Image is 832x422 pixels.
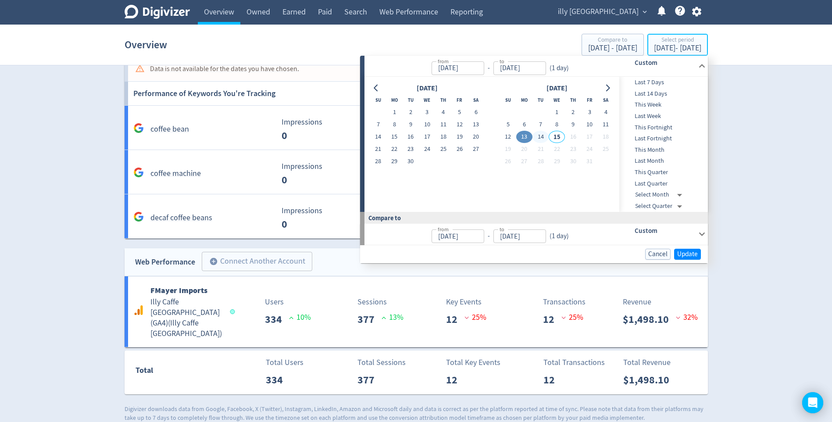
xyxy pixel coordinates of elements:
div: Total [136,364,221,381]
h6: Custom [635,57,695,68]
button: 24 [419,143,435,155]
button: 30 [565,155,581,168]
a: FMayer ImportsIlly Caffe [GEOGRAPHIC_DATA] (GA4)(Illy Caffe [GEOGRAPHIC_DATA])Users334 10%Session... [125,276,708,347]
button: 19 [451,131,468,143]
button: 29 [386,155,403,168]
span: Last 14 Days [619,89,706,99]
p: Total Revenue [623,357,671,368]
p: 12 [446,311,464,327]
span: Last 7 Days [619,78,706,87]
p: 334 [265,311,289,327]
p: Users [265,296,284,308]
button: Connect Another Account [202,252,312,271]
p: 12 [543,311,561,327]
button: 13 [516,131,532,143]
button: 31 [581,155,597,168]
label: to [500,225,504,233]
button: Go to next month [601,82,614,94]
button: Update [674,249,701,260]
label: from [438,225,449,233]
div: [DATE] - [DATE] [588,44,637,52]
button: 10 [419,118,435,131]
div: Last 14 Days [619,88,706,100]
button: 9 [565,118,581,131]
button: 26 [500,155,516,168]
th: Wednesday [419,94,435,106]
span: expand_more [641,8,649,16]
div: Web Performance [135,256,195,268]
div: from-to(1 day)Custom [364,77,708,212]
div: Open Intercom Messenger [802,392,823,413]
p: 12 [446,372,464,388]
th: Monday [516,94,532,106]
div: ( 1 day ) [546,63,572,73]
div: Last Month [619,155,706,167]
th: Wednesday [549,94,565,106]
span: Last Fortnight [619,134,706,143]
button: 2 [565,106,581,118]
div: This Fortnight [619,122,706,133]
button: 5 [451,106,468,118]
button: 10 [581,118,597,131]
span: This Month [619,145,706,155]
button: 13 [468,118,484,131]
button: 18 [435,131,451,143]
button: 29 [549,155,565,168]
button: 19 [500,143,516,155]
p: 10 % [289,311,311,323]
h5: Illy Caffe [GEOGRAPHIC_DATA] (GA4) ( Illy Caffe [GEOGRAPHIC_DATA] ) [150,297,222,339]
button: 2 [403,106,419,118]
button: 24 [581,143,597,155]
span: illy [GEOGRAPHIC_DATA] [558,5,639,19]
div: ( 1 day ) [546,231,569,241]
button: 4 [598,106,614,118]
th: Tuesday [403,94,419,106]
span: add_circle [209,257,218,266]
button: 15 [549,131,565,143]
p: Revenue [623,296,651,308]
div: Select Quarter [635,200,686,212]
span: This Week [619,100,706,110]
button: 16 [403,131,419,143]
label: from [438,57,449,65]
p: Sessions [357,296,387,308]
button: 20 [468,131,484,143]
button: 3 [419,106,435,118]
p: 12 [543,372,562,388]
button: 9 [403,118,419,131]
span: Last Month [619,156,706,166]
button: 11 [598,118,614,131]
th: Friday [451,94,468,106]
button: Compare to[DATE] - [DATE] [582,34,644,56]
nav: presets [619,77,706,212]
div: [DATE] [414,82,440,94]
div: from-to(1 day)Custom [364,224,708,245]
p: Transactions [543,296,586,308]
div: Compare to [588,37,637,44]
th: Tuesday [532,94,549,106]
p: Digivizer downloads data from Google, Facebook, X (Twitter), Instagram, LinkedIn, Amazon and Micr... [125,405,708,422]
button: 25 [598,143,614,155]
h5: coffee machine [150,168,201,179]
svg: Impressions 0 [277,118,409,141]
button: 21 [532,143,549,155]
th: Sunday [370,94,386,106]
h5: coffee bean [150,124,189,135]
button: 12 [451,118,468,131]
p: $1,498.10 [623,372,676,388]
div: Last 7 Days [619,77,706,88]
button: 3 [581,106,597,118]
button: 27 [468,143,484,155]
button: 21 [370,143,386,155]
div: Select Month [635,189,686,200]
label: to [500,57,504,65]
div: - [484,231,493,241]
p: $1,498.10 [623,311,676,327]
div: Select period [654,37,701,44]
div: - [484,63,493,73]
p: 334 [266,372,290,388]
button: 8 [386,118,403,131]
button: 26 [451,143,468,155]
button: 7 [532,118,549,131]
button: 17 [419,131,435,143]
